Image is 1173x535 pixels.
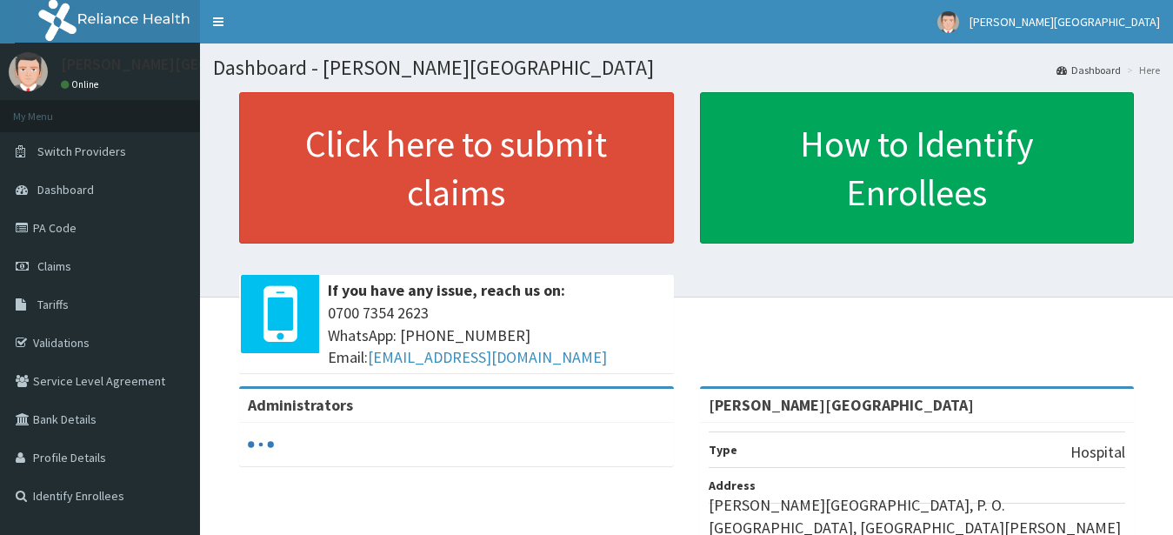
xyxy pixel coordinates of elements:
b: Address [709,478,756,493]
span: Switch Providers [37,144,126,159]
p: Hospital [1070,441,1125,464]
span: Tariffs [37,297,69,312]
span: Dashboard [37,182,94,197]
a: [EMAIL_ADDRESS][DOMAIN_NAME] [368,347,607,367]
b: If you have any issue, reach us on: [328,280,565,300]
a: Dashboard [1056,63,1121,77]
p: [PERSON_NAME][GEOGRAPHIC_DATA] [61,57,318,72]
b: Administrators [248,395,353,415]
a: How to Identify Enrollees [700,92,1135,244]
b: Type [709,442,737,458]
h1: Dashboard - [PERSON_NAME][GEOGRAPHIC_DATA] [213,57,1160,79]
a: Click here to submit claims [239,92,674,244]
strong: [PERSON_NAME][GEOGRAPHIC_DATA] [709,395,974,415]
span: 0700 7354 2623 WhatsApp: [PHONE_NUMBER] Email: [328,302,665,369]
span: [PERSON_NAME][GEOGRAPHIC_DATA] [970,14,1160,30]
img: User Image [937,11,959,33]
a: Online [61,78,103,90]
li: Here [1123,63,1160,77]
svg: audio-loading [248,431,274,458]
span: Claims [37,258,71,274]
img: User Image [9,52,48,91]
